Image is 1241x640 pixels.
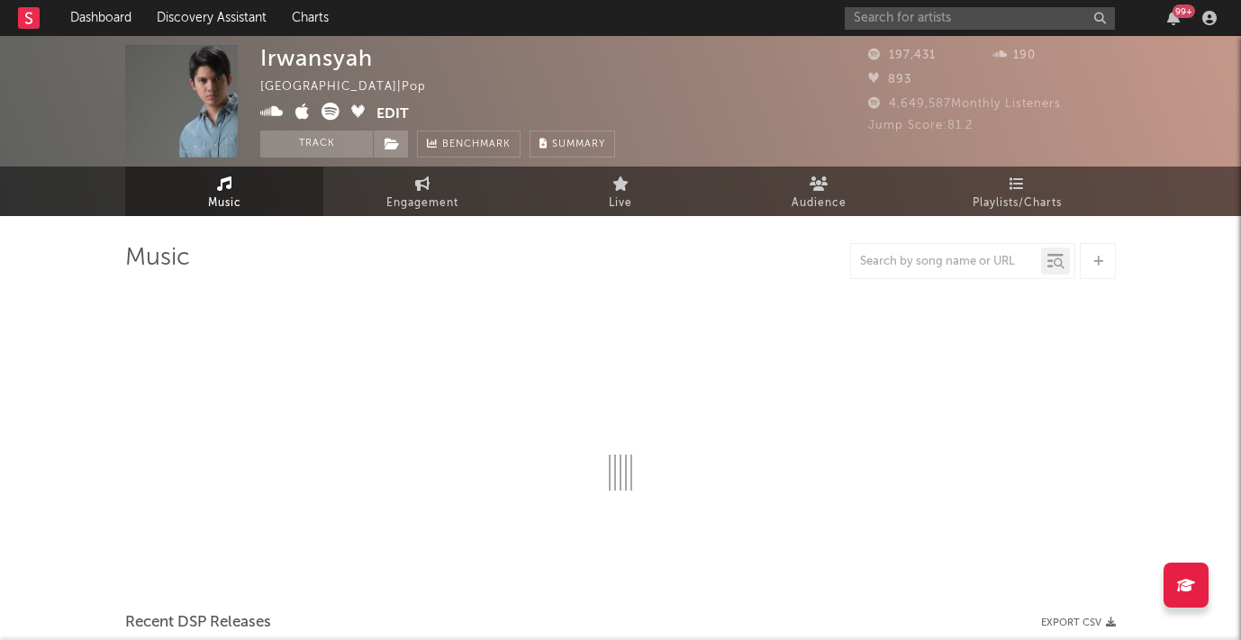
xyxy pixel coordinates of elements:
[1041,617,1116,628] button: Export CSV
[792,193,847,214] span: Audience
[720,167,918,216] a: Audience
[868,74,911,86] span: 893
[1167,11,1180,25] button: 99+
[868,98,1061,110] span: 4,649,587 Monthly Listeners
[260,45,373,71] div: Irwansyah
[530,131,615,158] button: Summary
[992,50,1036,61] span: 190
[376,103,409,125] button: Edit
[521,167,720,216] a: Live
[918,167,1116,216] a: Playlists/Charts
[125,167,323,216] a: Music
[260,131,373,158] button: Track
[442,134,511,156] span: Benchmark
[1173,5,1195,18] div: 99 +
[868,50,936,61] span: 197,431
[208,193,241,214] span: Music
[868,120,973,131] span: Jump Score: 81.2
[973,193,1062,214] span: Playlists/Charts
[851,255,1041,269] input: Search by song name or URL
[323,167,521,216] a: Engagement
[125,612,271,634] span: Recent DSP Releases
[417,131,521,158] a: Benchmark
[609,193,632,214] span: Live
[845,7,1115,30] input: Search for artists
[386,193,458,214] span: Engagement
[552,140,605,149] span: Summary
[260,77,447,98] div: [GEOGRAPHIC_DATA] | Pop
